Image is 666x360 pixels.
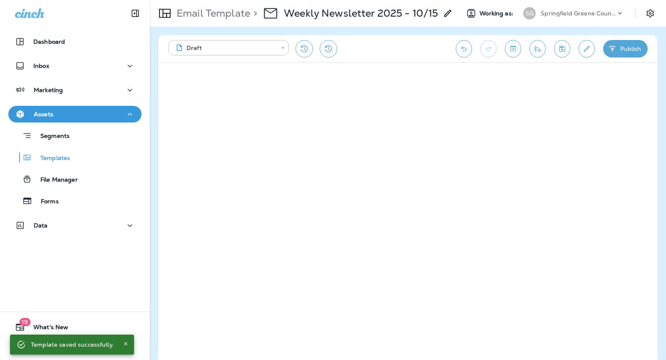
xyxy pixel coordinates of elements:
button: Data [8,217,142,234]
button: Segments [8,127,142,145]
div: Draft [174,44,276,52]
button: File Manager [8,170,142,188]
p: Forms [32,198,59,206]
button: View Changelog [320,40,337,57]
button: Save [554,40,570,57]
button: Inbox [8,57,142,74]
p: Dashboard [33,38,65,45]
p: Email Template [173,7,250,20]
button: Undo [456,40,472,57]
p: Weekly Newsletter 2025 - 10/15 [284,7,438,20]
p: Templates [32,155,70,162]
p: > [250,7,257,20]
button: Collapse Sidebar [124,5,147,22]
button: Support [8,339,142,355]
span: Working as: [480,10,515,17]
button: Edit details [579,40,595,57]
button: Assets [8,106,142,122]
p: File Manager [32,176,78,184]
p: Inbox [33,62,49,69]
p: Marketing [34,87,63,93]
p: Data [34,222,48,229]
div: SG [523,7,536,20]
p: Assets [34,111,53,117]
button: Marketing [8,82,142,98]
p: Segments [32,132,70,141]
button: Toggle preview [505,40,521,57]
button: Settings [643,6,658,21]
button: Templates [8,149,142,166]
button: Forms [8,192,142,210]
button: 19What's New [8,319,142,335]
button: Close [121,339,131,349]
p: Springfield Greene County Parks and Golf [541,10,616,17]
button: Publish [603,40,648,57]
button: Restore from previous version [296,40,313,57]
button: Dashboard [8,33,142,50]
span: What's New [25,324,68,334]
div: Template saved successfully. [31,337,114,352]
button: Send test email [529,40,546,57]
span: 19 [19,318,30,326]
